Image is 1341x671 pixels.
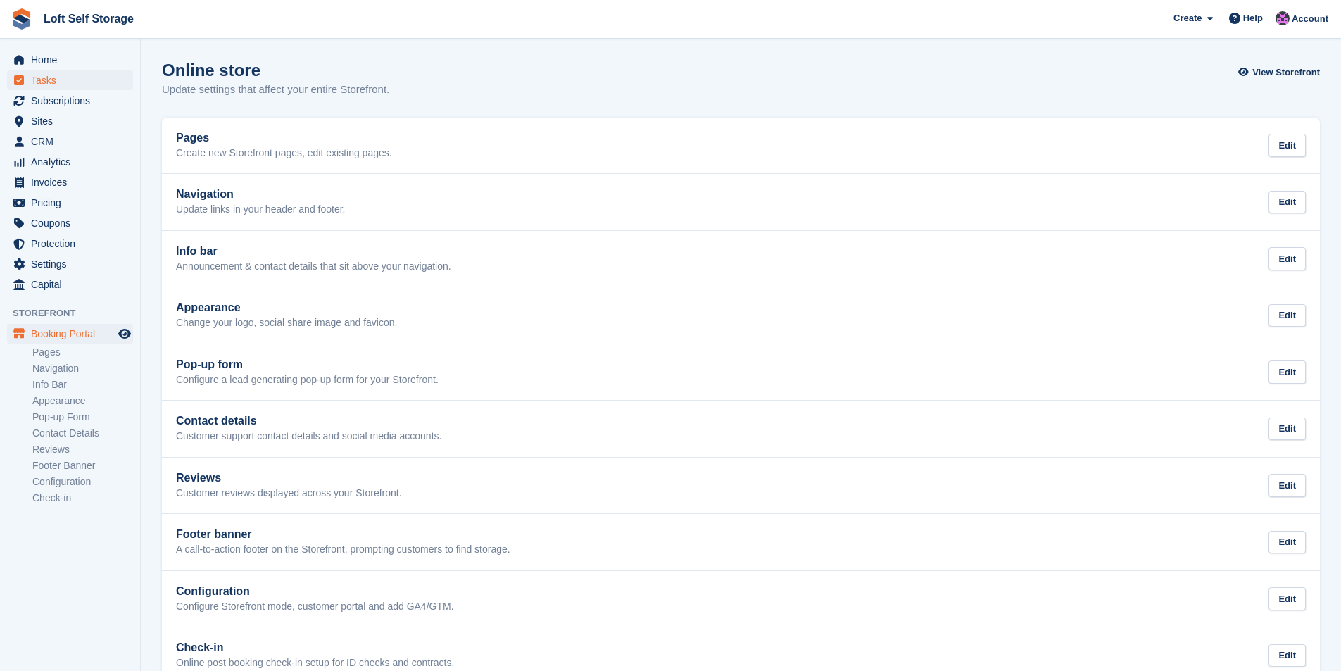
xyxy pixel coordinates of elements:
[162,287,1320,344] a: Appearance Change your logo, social share image and favicon. Edit
[176,430,441,443] p: Customer support contact details and social media accounts.
[1268,531,1306,554] div: Edit
[162,231,1320,287] a: Info bar Announcement & contact details that sit above your navigation. Edit
[31,50,115,70] span: Home
[162,174,1320,230] a: Navigation Update links in your header and footer. Edit
[31,173,115,192] span: Invoices
[7,152,133,172] a: menu
[1268,418,1306,441] div: Edit
[7,234,133,253] a: menu
[7,213,133,233] a: menu
[31,254,115,274] span: Settings
[31,91,115,111] span: Subscriptions
[1292,12,1328,26] span: Account
[32,346,133,359] a: Pages
[176,317,397,330] p: Change your logo, social share image and favicon.
[31,111,115,131] span: Sites
[7,132,133,151] a: menu
[1242,61,1320,84] a: View Storefront
[162,458,1320,514] a: Reviews Customer reviews displayed across your Storefront. Edit
[162,514,1320,570] a: Footer banner A call-to-action footer on the Storefront, prompting customers to find storage. Edit
[31,193,115,213] span: Pricing
[7,254,133,274] a: menu
[176,188,346,201] h2: Navigation
[7,173,133,192] a: menu
[162,61,389,80] h1: Online store
[1173,11,1202,25] span: Create
[176,544,510,556] p: A call-to-action footer on the Storefront, prompting customers to find storage.
[1276,11,1290,25] img: Amy Wright
[1268,247,1306,270] div: Edit
[7,111,133,131] a: menu
[162,571,1320,627] a: Configuration Configure Storefront mode, customer portal and add GA4/GTM. Edit
[176,358,439,371] h2: Pop-up form
[162,82,389,98] p: Update settings that affect your entire Storefront.
[1268,360,1306,384] div: Edit
[176,601,454,613] p: Configure Storefront mode, customer portal and add GA4/GTM.
[1268,587,1306,610] div: Edit
[176,132,392,144] h2: Pages
[7,50,133,70] a: menu
[176,487,402,500] p: Customer reviews displayed across your Storefront.
[176,415,441,427] h2: Contact details
[1243,11,1263,25] span: Help
[176,528,510,541] h2: Footer banner
[1268,474,1306,497] div: Edit
[1268,191,1306,214] div: Edit
[176,147,392,160] p: Create new Storefront pages, edit existing pages.
[32,427,133,440] a: Contact Details
[7,193,133,213] a: menu
[176,657,454,670] p: Online post booking check-in setup for ID checks and contracts.
[7,91,133,111] a: menu
[31,152,115,172] span: Analytics
[32,459,133,472] a: Footer Banner
[32,378,133,391] a: Info Bar
[7,275,133,294] a: menu
[176,472,402,484] h2: Reviews
[31,70,115,90] span: Tasks
[7,70,133,90] a: menu
[13,306,140,320] span: Storefront
[32,443,133,456] a: Reviews
[32,475,133,489] a: Configuration
[176,261,451,273] p: Announcement & contact details that sit above your navigation.
[1268,304,1306,327] div: Edit
[176,374,439,387] p: Configure a lead generating pop-up form for your Storefront.
[31,132,115,151] span: CRM
[176,585,454,598] h2: Configuration
[31,275,115,294] span: Capital
[32,410,133,424] a: Pop-up Form
[1268,644,1306,667] div: Edit
[162,401,1320,457] a: Contact details Customer support contact details and social media accounts. Edit
[176,245,451,258] h2: Info bar
[32,491,133,505] a: Check-in
[176,301,397,314] h2: Appearance
[1268,134,1306,157] div: Edit
[176,641,454,654] h2: Check-in
[32,394,133,408] a: Appearance
[116,325,133,342] a: Preview store
[7,324,133,344] a: menu
[31,234,115,253] span: Protection
[176,203,346,216] p: Update links in your header and footer.
[31,324,115,344] span: Booking Portal
[32,362,133,375] a: Navigation
[162,118,1320,174] a: Pages Create new Storefront pages, edit existing pages. Edit
[1252,65,1320,80] span: View Storefront
[11,8,32,30] img: stora-icon-8386f47178a22dfd0bd8f6a31ec36ba5ce8667c1dd55bd0f319d3a0aa187defe.svg
[162,344,1320,401] a: Pop-up form Configure a lead generating pop-up form for your Storefront. Edit
[31,213,115,233] span: Coupons
[38,7,139,30] a: Loft Self Storage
